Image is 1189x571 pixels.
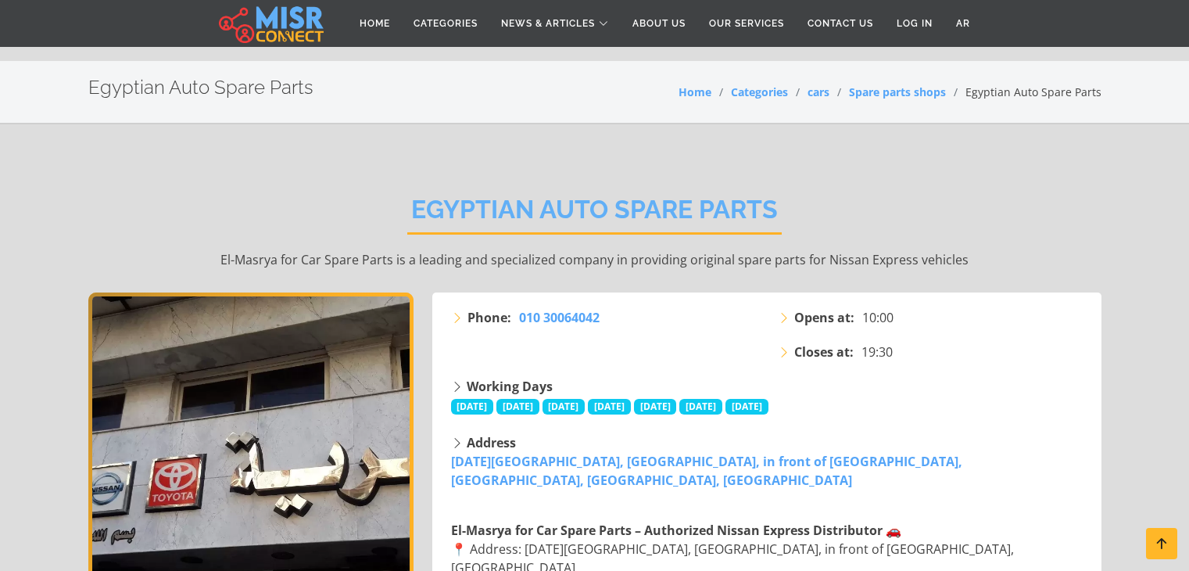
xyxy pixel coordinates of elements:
[697,9,796,38] a: Our Services
[679,84,711,99] a: Home
[861,343,893,361] span: 19:30
[496,399,539,415] span: [DATE]
[219,4,324,43] img: main.misr_connect
[402,9,489,38] a: Categories
[489,9,621,38] a: News & Articles
[501,16,595,31] span: News & Articles
[451,453,962,489] a: [DATE][GEOGRAPHIC_DATA], [GEOGRAPHIC_DATA], in front of [GEOGRAPHIC_DATA], [GEOGRAPHIC_DATA], [GE...
[519,308,600,327] a: 010 30064042
[588,399,631,415] span: [DATE]
[519,309,600,326] span: 010 30064042
[794,343,854,361] strong: Closes at:
[946,84,1101,100] li: Egyptian Auto Spare Parts
[731,84,788,99] a: Categories
[407,195,782,235] h2: Egyptian Auto Spare Parts
[944,9,982,38] a: AR
[621,9,697,38] a: About Us
[634,399,677,415] span: [DATE]
[794,308,854,327] strong: Opens at:
[725,399,768,415] span: [DATE]
[467,378,553,395] strong: Working Days
[467,434,516,451] strong: Address
[796,9,885,38] a: Contact Us
[348,9,402,38] a: Home
[88,250,1101,269] p: El-Masrya for Car Spare Parts is a leading and specialized company in providing original spare pa...
[467,308,511,327] strong: Phone:
[862,308,894,327] span: 10:00
[451,522,901,539] strong: El-Masrya for Car Spare Parts – Authorized Nissan Express Distributor 🚗
[679,399,722,415] span: [DATE]
[451,399,494,415] span: [DATE]
[808,84,829,99] a: cars
[885,9,944,38] a: Log in
[849,84,946,99] a: Spare parts shops
[543,399,586,415] span: [DATE]
[88,77,313,99] h2: Egyptian Auto Spare Parts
